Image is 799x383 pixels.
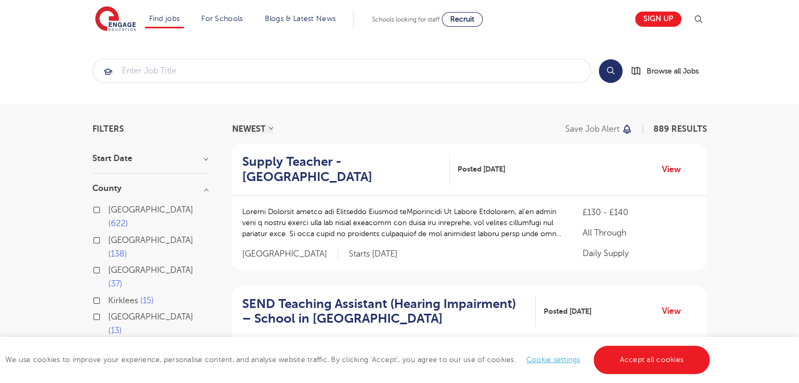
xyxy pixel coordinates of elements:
a: Accept all cookies [594,346,710,374]
a: Blogs & Latest News [265,15,336,23]
span: Filters [92,125,124,133]
a: Sign up [635,12,681,27]
span: Posted [DATE] [544,306,592,317]
img: Engage Education [95,6,136,33]
p: Daily Supply [583,247,696,260]
span: [GEOGRAPHIC_DATA] [242,249,338,260]
a: Recruit [442,12,483,27]
h3: County [92,184,208,193]
p: £130 - £140 [583,206,696,219]
a: Browse all Jobs [631,65,707,77]
p: Save job alert [565,125,619,133]
span: Browse all Jobs [647,65,699,77]
a: Supply Teacher - [GEOGRAPHIC_DATA] [242,154,450,185]
input: [GEOGRAPHIC_DATA] 37 [108,265,115,272]
span: Kirklees [108,296,138,305]
input: [GEOGRAPHIC_DATA] 13 [108,312,115,319]
span: 15 [140,296,154,305]
p: All Through [583,227,696,239]
span: [GEOGRAPHIC_DATA] [108,265,193,275]
button: Save job alert [565,125,633,133]
h2: SEND Teaching Assistant (Hearing Impairment) – School in [GEOGRAPHIC_DATA] [242,296,527,327]
span: Schools looking for staff [372,16,440,23]
span: We use cookies to improve your experience, personalise content, and analyse website traffic. By c... [5,356,712,364]
input: Kirklees 15 [108,296,115,303]
span: 622 [108,219,128,228]
button: Search [599,59,622,83]
h3: Start Date [92,154,208,163]
span: 13 [108,326,122,335]
a: View [662,163,689,176]
a: Cookie settings [526,356,580,364]
input: Submit [93,59,590,82]
span: [GEOGRAPHIC_DATA] [108,205,193,215]
h2: Supply Teacher - [GEOGRAPHIC_DATA] [242,154,442,185]
span: 138 [108,249,127,259]
a: Find jobs [149,15,180,23]
span: [GEOGRAPHIC_DATA] [108,236,193,245]
span: 37 [108,279,122,289]
a: For Schools [201,15,243,23]
span: 889 RESULTS [653,124,707,134]
input: [GEOGRAPHIC_DATA] 138 [108,236,115,242]
span: Recruit [450,15,474,23]
span: [GEOGRAPHIC_DATA] [108,312,193,322]
span: Posted [DATE] [458,164,505,175]
a: View [662,304,689,318]
input: [GEOGRAPHIC_DATA] 622 [108,205,115,212]
p: Starts [DATE] [349,249,398,260]
p: Loremi Dolorsit ametco adi Elitseddo Eiusmod teMporincidi Ut Labore Etdolorem, al’en admin veni q... [242,206,562,239]
a: SEND Teaching Assistant (Hearing Impairment) – School in [GEOGRAPHIC_DATA] [242,296,536,327]
div: Submit [92,59,591,83]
